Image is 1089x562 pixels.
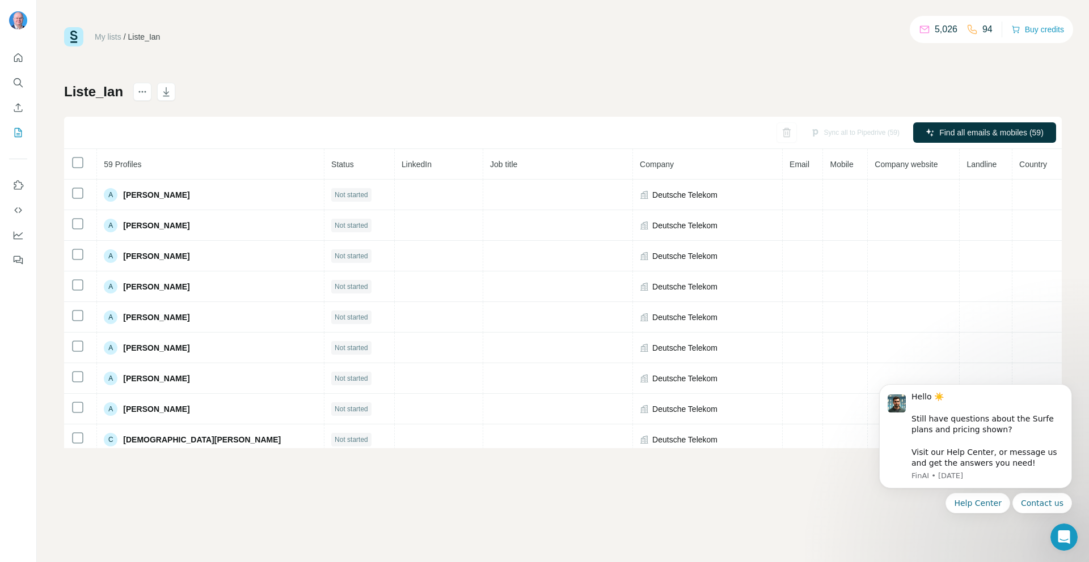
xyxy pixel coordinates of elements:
[652,434,717,445] span: Deutsche Telekom
[123,373,189,384] span: [PERSON_NAME]
[104,280,117,293] div: A
[123,434,281,445] span: [DEMOGRAPHIC_DATA][PERSON_NAME]
[335,282,368,292] span: Not started
[335,373,368,384] span: Not started
[123,342,189,354] span: [PERSON_NAME]
[982,23,993,36] p: 94
[939,127,1044,138] span: Find all emails & mobiles (59)
[652,189,717,201] span: Deutsche Telekom
[335,220,368,231] span: Not started
[875,160,938,169] span: Company website
[1050,523,1078,551] iframe: Intercom live chat
[640,160,674,169] span: Company
[9,48,27,68] button: Quick start
[652,281,717,292] span: Deutsche Telekom
[9,122,27,143] button: My lists
[913,122,1056,143] button: Find all emails & mobiles (59)
[128,31,161,42] div: Liste_Ian
[335,190,368,200] span: Not started
[104,188,117,202] div: A
[652,312,717,323] span: Deutsche Telekom
[652,250,717,262] span: Deutsche Telekom
[652,403,717,415] span: Deutsche Telekom
[935,23,957,36] p: 5,026
[9,225,27,245] button: Dashboard
[331,160,354,169] span: Status
[652,342,717,354] span: Deutsche Telekom
[862,347,1089,531] iframe: Intercom notifications message
[9,11,27,29] img: Avatar
[9,175,27,195] button: Use Surfe on LinkedIn
[104,310,117,324] div: A
[104,160,141,169] span: 59 Profiles
[335,343,368,353] span: Not started
[123,312,189,323] span: [PERSON_NAME]
[123,281,189,292] span: [PERSON_NAME]
[652,373,717,384] span: Deutsche Telekom
[9,250,27,270] button: Feedback
[335,404,368,414] span: Not started
[335,251,368,261] span: Not started
[124,31,126,42] li: /
[1011,22,1064,37] button: Buy credits
[1019,160,1047,169] span: Country
[966,160,997,169] span: Landline
[335,312,368,322] span: Not started
[652,220,717,231] span: Deutsche Telekom
[123,250,189,262] span: [PERSON_NAME]
[9,200,27,220] button: Use Surfe API
[95,32,121,41] a: My lists
[123,220,189,231] span: [PERSON_NAME]
[830,160,853,169] span: Mobile
[104,433,117,446] div: C
[104,341,117,355] div: A
[9,97,27,118] button: Enrich CSV
[104,402,117,416] div: A
[335,435,368,445] span: Not started
[123,189,189,201] span: [PERSON_NAME]
[64,27,83,46] img: Surfe Logo
[490,160,517,169] span: Job title
[133,83,151,101] button: actions
[9,73,27,93] button: Search
[104,249,117,263] div: A
[104,372,117,385] div: A
[104,219,117,232] div: A
[790,160,809,169] span: Email
[64,83,123,101] h1: Liste_Ian
[402,160,432,169] span: LinkedIn
[123,403,189,415] span: [PERSON_NAME]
